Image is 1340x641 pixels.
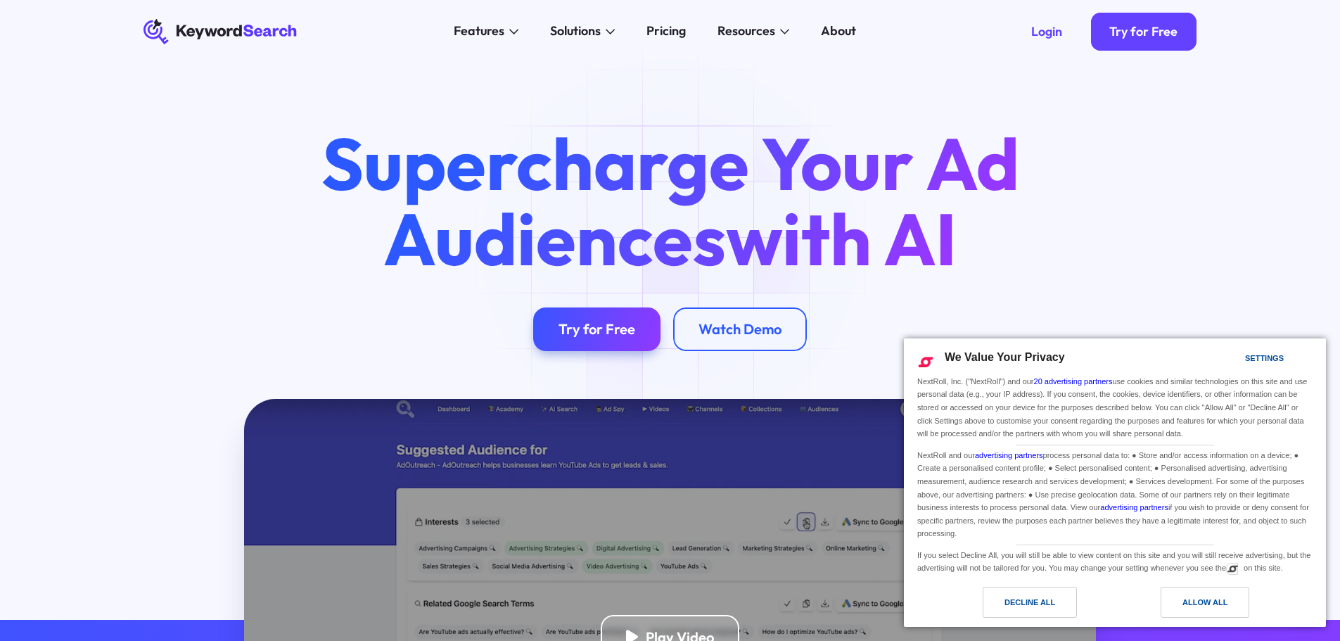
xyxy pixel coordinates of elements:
span: with AI [726,193,957,284]
div: Decline All [1004,595,1055,610]
a: advertising partners [1100,503,1168,512]
div: Solutions [550,22,601,41]
div: If you select Decline All, you will still be able to view content on this site and you will still... [914,545,1315,576]
a: Allow All [1115,587,1317,625]
span: We Value Your Privacy [945,351,1065,363]
div: Allow All [1182,595,1227,610]
a: Try for Free [533,307,661,352]
a: 20 advertising partners [1034,377,1113,386]
a: advertising partners [975,451,1043,459]
div: About [821,22,856,41]
a: Pricing [637,19,696,44]
div: Resources [717,22,775,41]
a: Decline All [912,587,1115,625]
div: Watch Demo [698,320,781,338]
div: Login [1031,24,1062,39]
h1: Supercharge Your Ad Audiences [291,126,1048,275]
a: Try for Free [1091,13,1197,51]
a: Login [1012,13,1081,51]
div: NextRoll and our process personal data to: ● Store and/or access information on a device; ● Creat... [914,445,1315,542]
div: Settings [1245,350,1284,366]
a: Settings [1220,347,1254,373]
div: Try for Free [559,320,635,338]
div: Try for Free [1109,24,1178,39]
div: Features [454,22,504,41]
div: Pricing [646,22,686,41]
div: NextRoll, Inc. ("NextRoll") and our use cookies and similar technologies on this site and use per... [914,374,1315,442]
a: About [812,19,866,44]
